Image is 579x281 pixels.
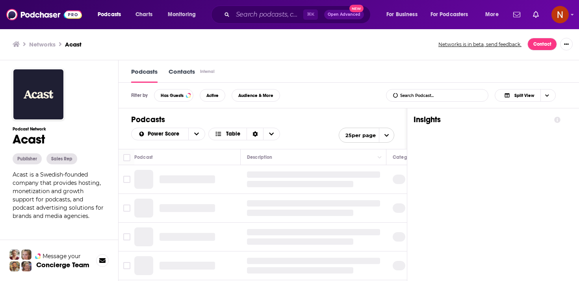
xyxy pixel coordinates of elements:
[135,9,152,20] span: Charts
[6,7,82,22] img: Podchaser - Follow, Share and Rate Podcasts
[436,41,524,48] button: Networks is in beta, send feedback.
[232,89,280,102] button: Audience & More
[123,205,130,212] span: Toggle select row
[200,69,215,74] div: Internal
[9,249,20,260] img: Sydney Profile
[134,153,153,162] div: Podcast
[560,38,573,50] button: Show More Button
[480,8,508,21] button: open menu
[431,9,468,20] span: For Podcasters
[551,6,569,23] img: User Profile
[21,261,32,272] img: Barbara Profile
[233,8,303,21] input: Search podcasts, credits, & more...
[414,115,548,125] h1: Insights
[169,68,216,83] a: ContactsInternal
[98,9,121,20] span: Podcasts
[131,115,394,125] h1: Podcasts
[425,8,480,21] button: open menu
[219,6,378,24] div: Search podcasts, credits, & more...
[339,129,376,141] span: 25 per page
[339,128,394,143] button: open menu
[29,41,56,48] a: Networks
[36,261,89,269] h3: Concierge Team
[551,6,569,23] button: Show profile menu
[162,8,206,21] button: open menu
[208,128,280,140] button: Choose View
[206,93,219,98] span: Active
[247,128,263,140] div: Sort Direction
[123,262,130,269] span: Toggle select row
[527,38,557,50] a: Contact
[21,249,32,260] img: Jules Profile
[131,128,205,140] h2: Choose List sort
[13,132,106,147] h1: Acast
[226,131,240,137] span: Table
[324,10,364,19] button: Open AdvancedNew
[328,13,360,17] span: Open Advanced
[9,261,20,272] img: Jon Profile
[131,93,148,98] h3: Filter by
[485,9,499,20] span: More
[13,127,106,132] h3: Podcast Network
[514,93,534,98] span: Split View
[551,6,569,23] span: Logged in as AdelNBM
[43,252,81,260] span: Message your
[130,8,157,21] a: Charts
[92,8,131,21] button: open menu
[495,89,556,102] button: Choose View
[168,9,196,20] span: Monitoring
[154,89,193,102] button: Has Guests
[132,131,188,137] button: open menu
[13,69,64,120] img: Acast logo
[200,89,225,102] button: Active
[148,131,182,137] span: Power Score
[13,171,104,220] span: Acast is a Swedish-founded company that provides hosting, monetization and growth support for pod...
[188,128,205,140] button: open menu
[381,8,427,21] button: open menu
[13,153,42,164] button: Publisher
[495,89,566,102] h2: Choose View
[161,93,184,98] span: Has Guests
[303,9,318,20] span: ⌘ K
[530,8,542,21] a: Show notifications dropdown
[510,8,523,21] a: Show notifications dropdown
[375,153,384,162] button: Column Actions
[65,41,82,48] a: Acast
[386,9,418,20] span: For Business
[46,153,77,164] button: Sales Rep
[123,176,130,183] span: Toggle select row
[247,153,272,162] div: Description
[123,233,130,240] span: Toggle select row
[238,93,273,98] span: Audience & More
[131,68,158,83] a: Podcasts
[393,153,417,162] div: Categories
[349,5,364,12] span: New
